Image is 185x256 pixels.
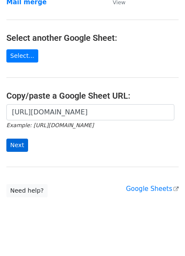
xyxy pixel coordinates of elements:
[6,139,28,152] input: Next
[6,91,179,101] h4: Copy/paste a Google Sheet URL:
[6,49,38,63] a: Select...
[6,104,174,120] input: Paste your Google Sheet URL here
[6,122,94,128] small: Example: [URL][DOMAIN_NAME]
[6,184,48,197] a: Need help?
[6,33,179,43] h4: Select another Google Sheet:
[142,215,185,256] iframe: Chat Widget
[126,185,179,193] a: Google Sheets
